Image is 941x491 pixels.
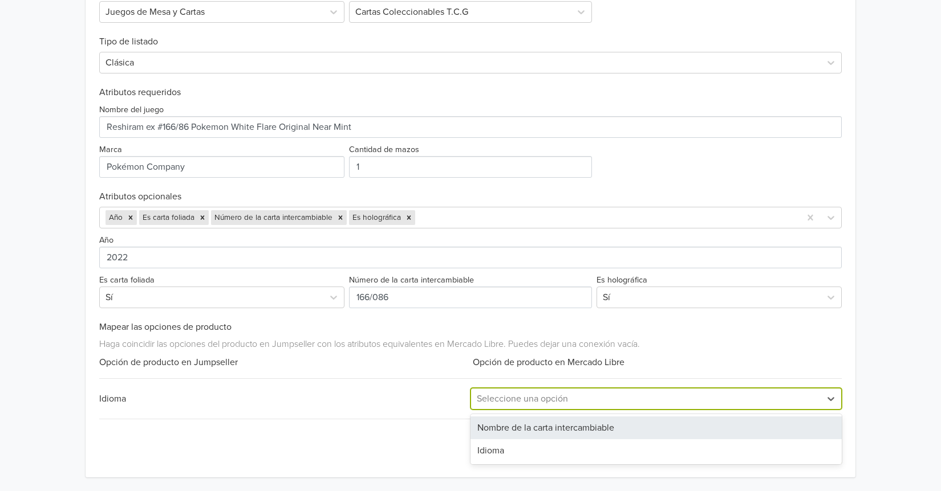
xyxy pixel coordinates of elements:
div: Remove Es holográfica [403,210,415,225]
div: Idioma [470,439,842,462]
div: Haga coincidir las opciones del producto en Jumpseller con los atributos equivalentes en Mercado ... [99,333,842,351]
div: Idioma [99,392,470,406]
div: Año [106,210,124,225]
div: Número de la carta intercambiable [211,210,334,225]
label: Nombre del juego [99,104,164,116]
div: Remove Número de la carta intercambiable [334,210,347,225]
label: Es carta foliada [99,274,155,287]
label: Cantidad de mazos [349,144,419,156]
label: Número de la carta intercambiable [349,274,474,287]
label: Es holográfica [597,274,647,287]
label: Marca [99,144,122,156]
h6: Atributos opcionales [99,191,842,202]
h6: Tipo de listado [99,23,842,47]
div: Opción de producto en Jumpseller [99,355,470,369]
div: Es holográfica [349,210,403,225]
div: Nombre de la carta intercambiable [470,416,842,439]
div: Remove Es carta foliada [196,210,209,225]
h6: Mapear las opciones de producto [99,322,842,333]
label: Año [99,234,113,247]
h6: Atributos requeridos [99,87,842,98]
div: Es carta foliada [139,210,196,225]
div: Opción de producto en Mercado Libre [470,355,842,369]
div: Remove Año [124,210,137,225]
